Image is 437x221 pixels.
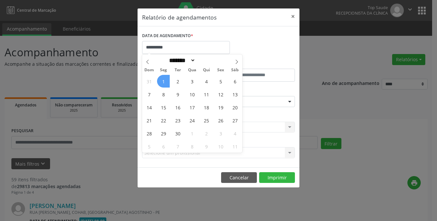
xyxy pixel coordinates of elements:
[286,8,299,24] button: Close
[171,68,185,72] span: Ter
[229,101,241,114] span: Setembro 20, 2025
[186,75,198,88] span: Setembro 3, 2025
[214,127,227,140] span: Outubro 3, 2025
[143,88,155,101] span: Setembro 7, 2025
[199,68,214,72] span: Qui
[171,140,184,153] span: Outubro 7, 2025
[143,114,155,127] span: Setembro 21, 2025
[186,114,198,127] span: Setembro 24, 2025
[143,127,155,140] span: Setembro 28, 2025
[143,140,155,153] span: Outubro 5, 2025
[167,57,196,64] select: Month
[143,75,155,88] span: Agosto 31, 2025
[171,88,184,101] span: Setembro 9, 2025
[214,140,227,153] span: Outubro 10, 2025
[214,88,227,101] span: Setembro 12, 2025
[214,114,227,127] span: Setembro 26, 2025
[157,101,170,114] span: Setembro 15, 2025
[186,127,198,140] span: Outubro 1, 2025
[142,13,217,21] h5: Relatório de agendamentos
[214,68,228,72] span: Sex
[200,114,213,127] span: Setembro 25, 2025
[143,101,155,114] span: Setembro 14, 2025
[185,68,199,72] span: Qua
[229,114,241,127] span: Setembro 27, 2025
[157,114,170,127] span: Setembro 22, 2025
[186,140,198,153] span: Outubro 8, 2025
[228,68,242,72] span: Sáb
[229,140,241,153] span: Outubro 11, 2025
[200,75,213,88] span: Setembro 4, 2025
[200,101,213,114] span: Setembro 18, 2025
[171,127,184,140] span: Setembro 30, 2025
[157,88,170,101] span: Setembro 8, 2025
[214,75,227,88] span: Setembro 5, 2025
[220,59,295,69] label: ATÉ
[186,101,198,114] span: Setembro 17, 2025
[171,101,184,114] span: Setembro 16, 2025
[157,75,170,88] span: Setembro 1, 2025
[142,31,193,41] label: DATA DE AGENDAMENTO
[259,172,295,183] button: Imprimir
[156,68,171,72] span: Seg
[200,140,213,153] span: Outubro 9, 2025
[171,75,184,88] span: Setembro 2, 2025
[186,88,198,101] span: Setembro 10, 2025
[214,101,227,114] span: Setembro 19, 2025
[171,114,184,127] span: Setembro 23, 2025
[157,140,170,153] span: Outubro 6, 2025
[229,127,241,140] span: Outubro 4, 2025
[221,172,257,183] button: Cancelar
[229,88,241,101] span: Setembro 13, 2025
[142,68,156,72] span: Dom
[200,88,213,101] span: Setembro 11, 2025
[195,57,217,64] input: Year
[229,75,241,88] span: Setembro 6, 2025
[200,127,213,140] span: Outubro 2, 2025
[157,127,170,140] span: Setembro 29, 2025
